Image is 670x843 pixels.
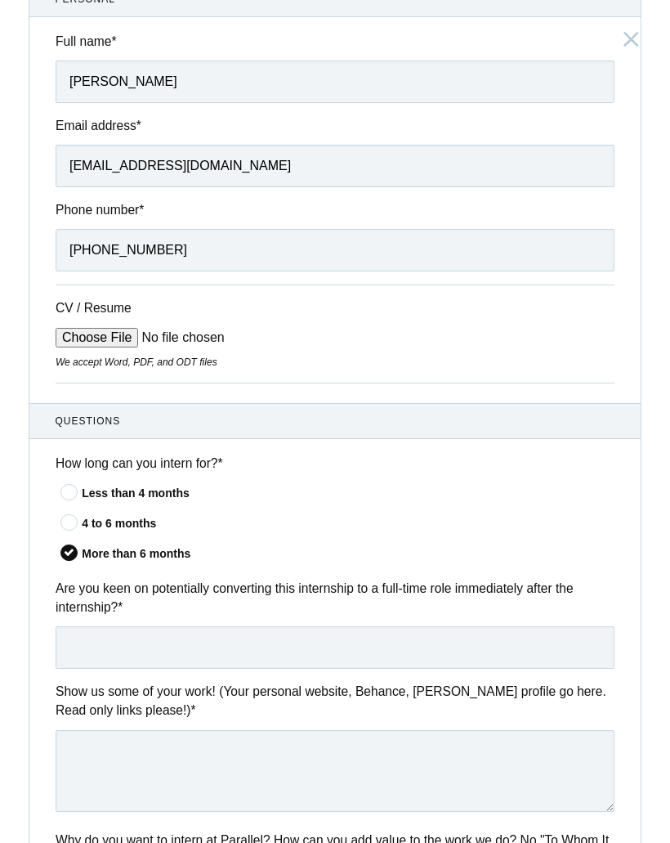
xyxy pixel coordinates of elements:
[56,454,614,473] label: How long can you intern for?
[82,485,614,502] div: Less than 4 months
[56,32,614,51] label: Full name
[82,545,614,563] div: More than 6 months
[56,355,614,370] div: We accept Word, PDF, and ODT files
[56,579,614,617] label: Are you keen on potentially converting this internship to a full-time role immediately after the ...
[56,682,614,720] label: Show us some of your work! (Your personal website, Behance, [PERSON_NAME] profile go here. Read o...
[56,116,614,135] label: Email address
[56,200,614,219] label: Phone number
[56,298,178,317] label: CV / Resume
[82,515,614,532] div: 4 to 6 months
[56,414,615,428] span: Questions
